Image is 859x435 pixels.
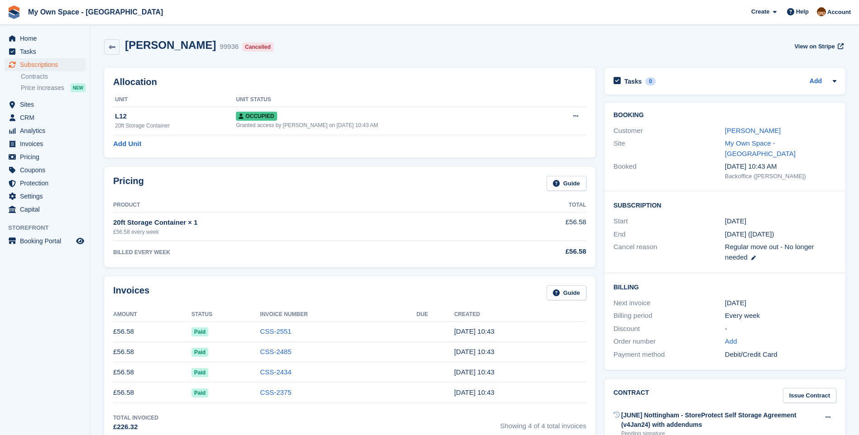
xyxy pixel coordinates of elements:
[614,324,725,334] div: Discount
[725,230,774,238] span: [DATE] ([DATE])
[113,362,192,383] td: £56.58
[113,414,158,422] div: Total Invoiced
[113,307,192,322] th: Amount
[614,298,725,308] div: Next invoice
[614,282,836,291] h2: Billing
[725,336,737,347] a: Add
[260,307,417,322] th: Invoice Number
[113,248,493,256] div: BILLED EVERY WEEK
[751,7,769,16] span: Create
[7,5,21,19] img: stora-icon-8386f47178a22dfd0bd8f6a31ec36ba5ce8667c1dd55bd0f319d3a0aa187defe.svg
[71,83,86,92] div: NEW
[493,246,586,257] div: £56.58
[192,348,208,357] span: Paid
[725,350,836,360] div: Debit/Credit Card
[624,77,642,85] h2: Tasks
[260,327,291,335] a: CSS-2551
[24,5,167,19] a: My Own Space - [GEOGRAPHIC_DATA]
[113,198,493,213] th: Product
[5,58,86,71] a: menu
[614,336,725,347] div: Order number
[20,98,74,111] span: Sites
[242,43,274,52] div: Cancelled
[113,228,493,236] div: £56.58 every week
[493,198,586,213] th: Total
[260,348,291,355] a: CSS-2485
[493,212,586,241] td: £56.58
[20,137,74,150] span: Invoices
[115,111,236,122] div: L12
[260,368,291,376] a: CSS-2434
[113,139,141,149] a: Add Unit
[5,45,86,58] a: menu
[20,111,74,124] span: CRM
[614,388,649,403] h2: Contract
[725,324,836,334] div: -
[614,200,836,209] h2: Subscription
[791,39,845,54] a: View on Stripe
[417,307,454,322] th: Due
[236,93,545,107] th: Unit Status
[20,58,74,71] span: Subscriptions
[614,311,725,321] div: Billing period
[725,139,796,157] a: My Own Space - [GEOGRAPHIC_DATA]
[220,42,239,52] div: 99936
[5,32,86,45] a: menu
[20,164,74,176] span: Coupons
[645,77,656,85] div: 0
[500,414,586,432] span: Showing 4 of 4 total invoices
[192,368,208,377] span: Paid
[796,7,809,16] span: Help
[614,138,725,159] div: Site
[75,236,86,246] a: Preview store
[810,76,822,87] a: Add
[113,217,493,228] div: 20ft Storage Container × 1
[20,45,74,58] span: Tasks
[794,42,835,51] span: View on Stripe
[192,327,208,336] span: Paid
[113,77,586,87] h2: Allocation
[113,383,192,403] td: £56.58
[192,388,208,397] span: Paid
[236,121,545,129] div: Granted access by [PERSON_NAME] on [DATE] 10:43 AM
[614,216,725,227] div: Start
[614,350,725,360] div: Payment method
[21,72,86,81] a: Contracts
[614,112,836,119] h2: Booking
[5,235,86,247] a: menu
[614,126,725,136] div: Customer
[20,203,74,216] span: Capital
[8,223,90,232] span: Storefront
[5,190,86,203] a: menu
[20,32,74,45] span: Home
[614,229,725,240] div: End
[5,151,86,163] a: menu
[5,111,86,124] a: menu
[20,235,74,247] span: Booking Portal
[454,307,586,322] th: Created
[454,348,494,355] time: 2025-08-19 09:43:55 UTC
[125,39,216,51] h2: [PERSON_NAME]
[725,298,836,308] div: [DATE]
[817,7,826,16] img: Paula Harris
[454,388,494,396] time: 2025-08-05 09:43:04 UTC
[621,411,820,430] div: [JUNE] Nottingham - StoreProtect Self Storage Agreement (v4Jan24) with addendums
[454,327,494,335] time: 2025-08-26 09:43:46 UTC
[5,98,86,111] a: menu
[192,307,260,322] th: Status
[20,151,74,163] span: Pricing
[725,216,746,227] time: 2025-08-04 23:00:00 UTC
[614,242,725,262] div: Cancel reason
[454,368,494,376] time: 2025-08-12 09:43:21 UTC
[547,285,586,300] a: Guide
[113,422,158,432] div: £226.32
[20,177,74,189] span: Protection
[260,388,291,396] a: CSS-2375
[5,164,86,176] a: menu
[5,124,86,137] a: menu
[113,176,144,191] h2: Pricing
[725,172,836,181] div: Backoffice ([PERSON_NAME])
[783,388,836,403] a: Issue Contract
[113,285,149,300] h2: Invoices
[236,112,277,121] span: Occupied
